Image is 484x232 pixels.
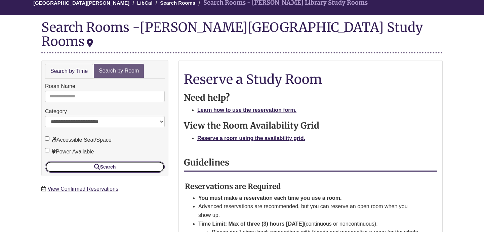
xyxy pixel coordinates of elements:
strong: View the Room Availability Grid [184,120,319,131]
input: Power Available [45,148,49,152]
a: Search by Time [45,64,93,79]
a: Reserve a room using the availability grid. [197,135,305,141]
button: Search [45,161,165,173]
a: View Confirmed Reservations [47,186,118,192]
h1: Reserve a Study Room [184,72,437,86]
label: Category [45,107,67,116]
label: Room Name [45,82,75,91]
label: Power Available [45,147,94,156]
label: Accessible Seat/Space [45,136,112,144]
strong: Reservations are Required [185,182,281,191]
div: Search Rooms - [41,20,443,53]
li: Advanced reservations are recommended, but you can reserve an open room when you show up. [198,202,421,219]
a: Search by Room [94,64,144,78]
div: [PERSON_NAME][GEOGRAPHIC_DATA] Study Rooms [41,19,423,49]
strong: Need help? [184,92,230,103]
strong: Guidelines [184,157,229,168]
strong: You must make a reservation each time you use a room. [198,195,342,201]
input: Accessible Seat/Space [45,136,49,141]
strong: Time Limit: Max of three (3) hours [DATE] [198,221,304,227]
a: Learn how to use the reservation form. [197,107,296,113]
